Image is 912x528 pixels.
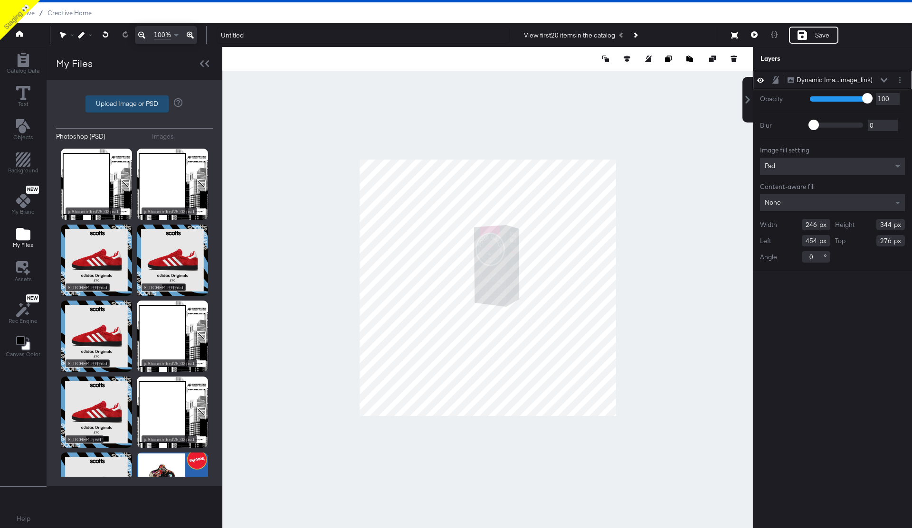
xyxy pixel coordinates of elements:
span: My Files [13,241,33,249]
button: Add Text [8,117,39,144]
button: Add Rectangle [1,50,45,77]
span: 100% [154,30,171,39]
svg: Copy image [665,56,672,62]
a: Creative Home [47,9,92,17]
label: Height [835,220,855,229]
div: View first 20 items in the catalog [524,31,615,40]
span: Assets [15,275,32,283]
button: Save [789,27,838,44]
button: Help [10,510,37,528]
button: Dynamic Ima...image_link) [787,75,873,85]
span: Rec Engine [9,317,38,325]
button: Photoshop (PSD) [56,132,145,141]
span: Catalog Data [7,67,39,75]
label: Width [760,220,777,229]
span: / [35,9,47,17]
button: Text [10,84,36,111]
span: My Brand [11,208,35,216]
label: Left [760,236,771,245]
button: Add Rectangle [2,151,44,178]
div: Save [815,31,829,40]
span: New [26,187,39,193]
span: Text [18,100,28,108]
button: Images [152,132,213,141]
div: Image fill setting [760,146,905,155]
button: Add Files [7,225,39,252]
svg: Paste image [686,56,693,62]
span: Pad [765,161,775,170]
div: Images [152,132,174,141]
button: NewRec Engine [3,292,43,328]
span: Objects [13,133,33,141]
div: My Files [56,57,93,70]
span: Canvas Color [6,350,40,358]
button: NewMy Brand [6,184,40,219]
span: Background [8,167,38,174]
div: Content-aware fill [760,182,905,191]
label: Opacity [760,94,803,104]
label: Angle [760,253,777,262]
div: Dynamic Ima...image_link) [797,75,873,85]
label: Top [835,236,845,245]
button: Copy image [665,54,674,64]
a: Help [17,514,30,523]
span: New [26,295,39,302]
label: Blur [760,121,803,130]
div: Photoshop (PSD) [56,132,105,141]
span: None [765,198,781,207]
button: Layer Options [895,75,905,85]
button: Paste image [686,54,696,64]
button: Assets [9,258,38,286]
div: Layers [760,54,857,63]
button: Next Product [628,27,642,44]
